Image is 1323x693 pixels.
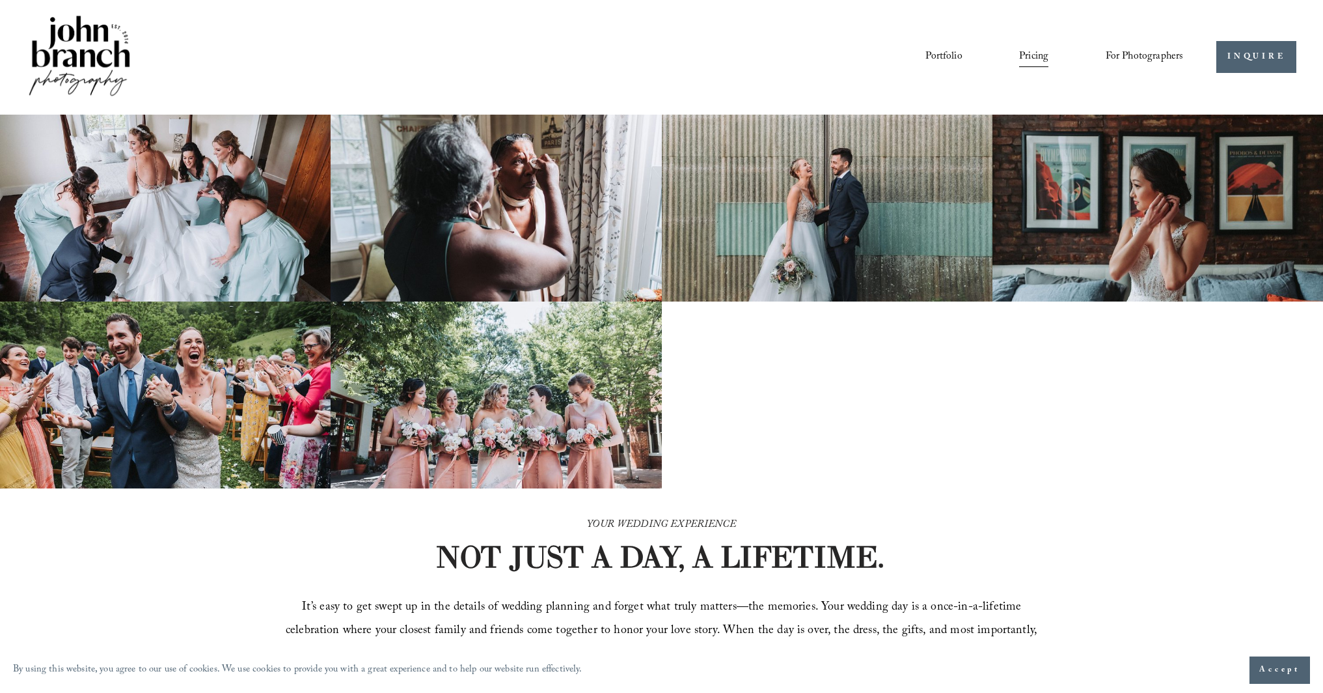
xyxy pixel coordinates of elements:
[331,302,661,488] img: A bride and four bridesmaids in pink dresses, holding bouquets with pink and white flowers, smili...
[587,516,736,534] em: YOUR WEDDING EXPERIENCE
[1106,47,1184,67] span: For Photographers
[925,46,962,68] a: Portfolio
[1106,46,1184,68] a: folder dropdown
[435,538,884,576] strong: NOT JUST A DAY, A LIFETIME.
[1019,46,1048,68] a: Pricing
[13,661,582,680] p: By using this website, you agree to our use of cookies. We use cookies to provide you with a grea...
[1259,664,1300,677] span: Accept
[1216,41,1296,73] a: INQUIRE
[1249,657,1310,684] button: Accept
[992,115,1323,302] img: Bride adjusting earring in front of framed posters on a brick wall.
[331,115,661,302] img: Woman applying makeup to another woman near a window with floral curtains and autumn flowers.
[662,115,992,302] img: A bride and groom standing together, laughing, with the bride holding a bouquet in front of a cor...
[27,13,132,101] img: John Branch IV Photography
[286,598,1041,665] span: It’s easy to get swept up in the details of wedding planning and forget what truly matters—the me...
